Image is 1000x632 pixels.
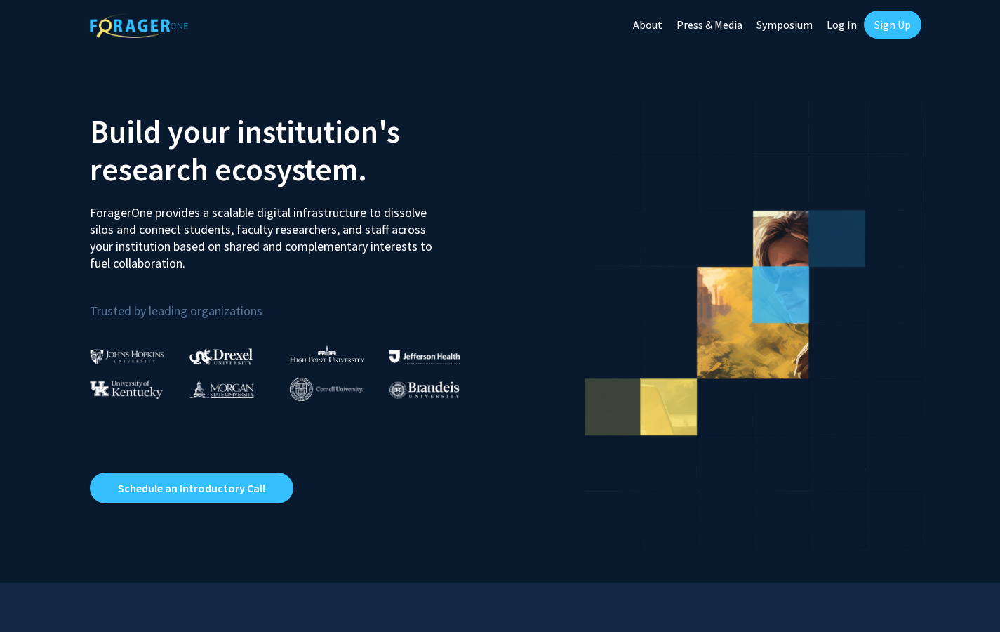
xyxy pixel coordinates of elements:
img: Johns Hopkins University [90,349,164,364]
img: Morgan State University [189,380,254,398]
iframe: Chat [11,569,60,621]
img: Thomas Jefferson University [389,350,460,364]
img: Drexel University [189,348,253,364]
p: ForagerOne provides a scalable digital infrastructure to dissolve silos and connect students, fac... [90,194,442,272]
a: Sign Up [864,11,921,39]
img: Brandeis University [389,381,460,399]
img: University of Kentucky [90,380,163,399]
p: Trusted by leading organizations [90,283,490,322]
h2: Build your institution's research ecosystem. [90,112,490,188]
img: ForagerOne Logo [90,13,188,38]
img: Cornell University [290,378,363,401]
a: Opens in a new tab [90,473,293,503]
img: High Point University [290,345,364,362]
